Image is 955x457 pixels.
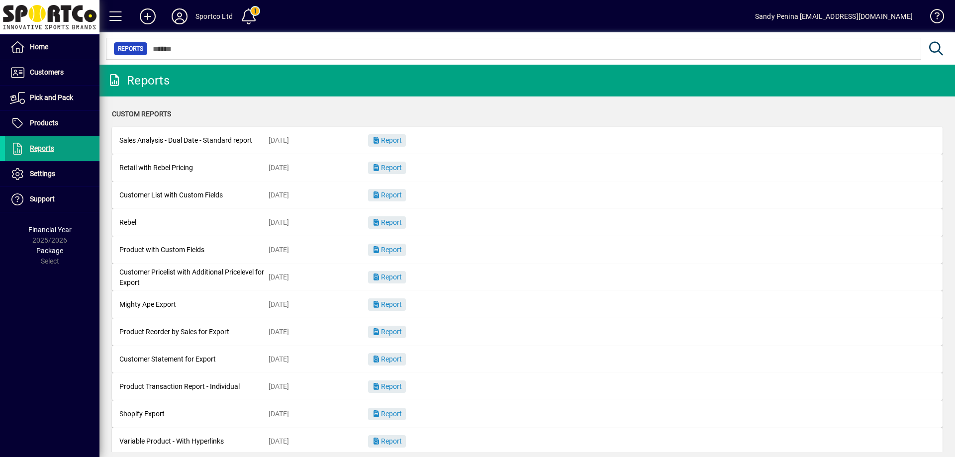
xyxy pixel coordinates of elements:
button: Report [368,189,406,201]
span: Support [30,195,55,203]
span: Settings [30,170,55,178]
div: [DATE] [269,299,368,310]
div: Rebel [119,217,269,228]
button: Report [368,435,406,448]
span: Report [372,410,402,418]
a: Customers [5,60,99,85]
div: [DATE] [269,163,368,173]
div: Shopify Export [119,409,269,419]
span: Report [372,136,402,144]
div: Customer Pricelist with Additional Pricelevel for Export [119,267,269,288]
button: Report [368,244,406,256]
div: Reports [107,73,170,89]
div: [DATE] [269,245,368,255]
div: Customer Statement for Export [119,354,269,365]
span: Report [372,164,402,172]
span: Financial Year [28,226,72,234]
a: Settings [5,162,99,186]
a: Support [5,187,99,212]
span: Reports [118,44,143,54]
a: Home [5,35,99,60]
div: [DATE] [269,436,368,447]
div: [DATE] [269,190,368,200]
span: Report [372,328,402,336]
span: Report [372,355,402,363]
div: [DATE] [269,381,368,392]
a: Knowledge Base [923,2,943,34]
span: Home [30,43,48,51]
div: Variable Product - With Hyperlinks [119,436,269,447]
div: Product Transaction Report - Individual [119,381,269,392]
span: Customers [30,68,64,76]
a: Products [5,111,99,136]
span: Custom Reports [112,110,171,118]
div: [DATE] [269,217,368,228]
button: Report [368,353,406,366]
span: Report [372,382,402,390]
div: [DATE] [269,135,368,146]
span: Products [30,119,58,127]
div: Sportco Ltd [195,8,233,24]
span: Report [372,437,402,445]
div: Product with Custom Fields [119,245,269,255]
button: Report [368,408,406,420]
span: Report [372,300,402,308]
button: Report [368,134,406,147]
div: Product Reorder by Sales for Export [119,327,269,337]
span: Report [372,273,402,281]
div: [DATE] [269,409,368,419]
div: Sandy Penina [EMAIL_ADDRESS][DOMAIN_NAME] [755,8,913,24]
div: Mighty Ape Export [119,299,269,310]
button: Report [368,326,406,338]
span: Package [36,247,63,255]
div: Customer List with Custom Fields [119,190,269,200]
span: Pick and Pack [30,93,73,101]
span: Reports [30,144,54,152]
button: Add [132,7,164,25]
button: Report [368,216,406,229]
div: [DATE] [269,354,368,365]
button: Report [368,298,406,311]
button: Report [368,162,406,174]
span: Report [372,246,402,254]
div: [DATE] [269,327,368,337]
div: Sales Analysis - Dual Date - Standard report [119,135,269,146]
span: Report [372,218,402,226]
div: [DATE] [269,272,368,282]
button: Report [368,271,406,283]
div: Retail with Rebel Pricing [119,163,269,173]
button: Profile [164,7,195,25]
a: Pick and Pack [5,86,99,110]
span: Report [372,191,402,199]
button: Report [368,380,406,393]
